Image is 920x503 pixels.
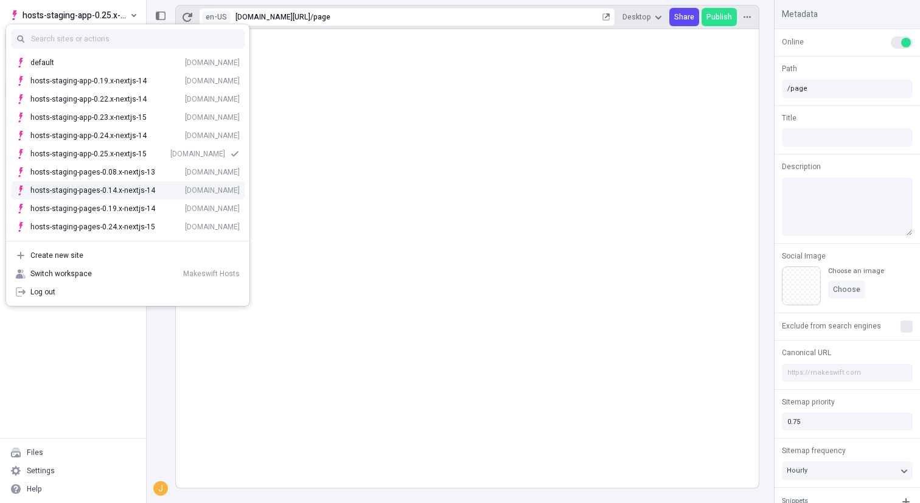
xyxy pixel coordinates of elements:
[30,222,155,232] div: hosts-staging-pages-0.24.x-nextjs-15
[27,484,42,494] div: Help
[30,58,73,68] div: default
[622,12,651,22] span: Desktop
[30,149,147,159] div: hosts-staging-app-0.25.x-nextjs-15
[185,113,240,122] div: [DOMAIN_NAME]
[185,167,240,177] div: [DOMAIN_NAME]
[6,49,249,241] div: Suggestions
[185,186,240,195] div: [DOMAIN_NAME]
[30,113,147,122] div: hosts-staging-app-0.23.x-nextjs-15
[170,149,225,159] div: [DOMAIN_NAME]
[706,12,732,22] span: Publish
[313,12,600,22] div: page
[185,58,240,68] div: [DOMAIN_NAME]
[782,445,846,456] span: Sitemap frequency
[787,465,807,476] span: Hourly
[782,397,835,408] span: Sitemap priority
[669,8,699,26] button: Share
[23,8,128,23] span: hosts-staging-app-0.25.x-nextjs-15
[30,167,155,177] div: hosts-staging-pages-0.08.x-nextjs-13
[310,12,313,22] div: /
[185,131,240,140] div: [DOMAIN_NAME]
[27,448,43,457] div: Files
[185,204,240,213] div: [DOMAIN_NAME]
[30,204,155,213] div: hosts-staging-pages-0.19.x-nextjs-14
[27,466,55,476] div: Settings
[782,113,796,123] span: Title
[185,222,240,232] div: [DOMAIN_NAME]
[5,6,141,24] button: Select site
[30,76,147,86] div: hosts-staging-app-0.19.x-nextjs-14
[782,462,913,480] button: Hourly
[782,63,797,74] span: Path
[828,266,884,276] div: Choose an image
[782,161,821,172] span: Description
[782,347,831,358] span: Canonical URL
[185,76,240,86] div: [DOMAIN_NAME]
[185,94,240,104] div: [DOMAIN_NAME]
[833,285,860,294] span: Choose
[158,482,163,496] span: j
[782,36,804,47] span: Online
[30,131,147,140] div: hosts-staging-app-0.24.x-nextjs-14
[30,94,147,104] div: hosts-staging-app-0.22.x-nextjs-14
[702,8,737,26] button: Publish
[618,8,667,26] button: Desktop
[11,29,245,49] input: Search sites or actions
[828,280,865,299] button: Choose
[782,321,881,331] span: Exclude from search engines
[235,12,310,22] div: [URL][DOMAIN_NAME]
[782,364,913,382] input: https://makeswift.com
[206,12,227,23] span: en-US
[202,11,231,23] button: Open locale picker
[782,251,826,262] span: Social Image
[30,186,155,195] div: hosts-staging-pages-0.14.x-nextjs-14
[674,12,694,22] span: Share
